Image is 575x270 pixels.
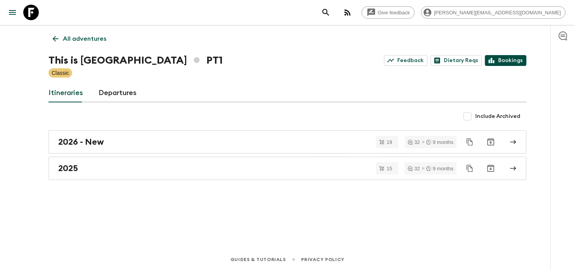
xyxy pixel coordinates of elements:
[430,10,565,16] span: [PERSON_NAME][EMAIL_ADDRESS][DOMAIN_NAME]
[318,5,334,20] button: search adventures
[475,112,520,120] span: Include Archived
[48,130,527,154] a: 2026 - New
[99,84,137,102] a: Departures
[384,55,428,66] a: Feedback
[485,55,527,66] a: Bookings
[48,53,223,68] h1: This is [GEOGRAPHIC_DATA] PT1
[426,166,454,171] div: 9 months
[362,6,415,19] a: Give feedback
[408,166,420,171] div: 32
[431,55,482,66] a: Dietary Reqs
[301,255,345,264] a: Privacy Policy
[374,10,414,16] span: Give feedback
[463,161,477,175] button: Duplicate
[230,255,286,264] a: Guides & Tutorials
[421,6,566,19] div: [PERSON_NAME][EMAIL_ADDRESS][DOMAIN_NAME]
[483,134,499,150] button: Archive
[382,166,397,171] span: 15
[52,69,69,77] p: Classic
[48,31,111,47] a: All adventures
[463,135,477,149] button: Duplicate
[58,163,78,173] h2: 2025
[48,84,83,102] a: Itineraries
[5,5,20,20] button: menu
[48,157,527,180] a: 2025
[63,34,106,43] p: All adventures
[408,140,420,145] div: 32
[382,140,397,145] span: 19
[58,137,104,147] h2: 2026 - New
[426,140,454,145] div: 9 months
[483,161,499,176] button: Archive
